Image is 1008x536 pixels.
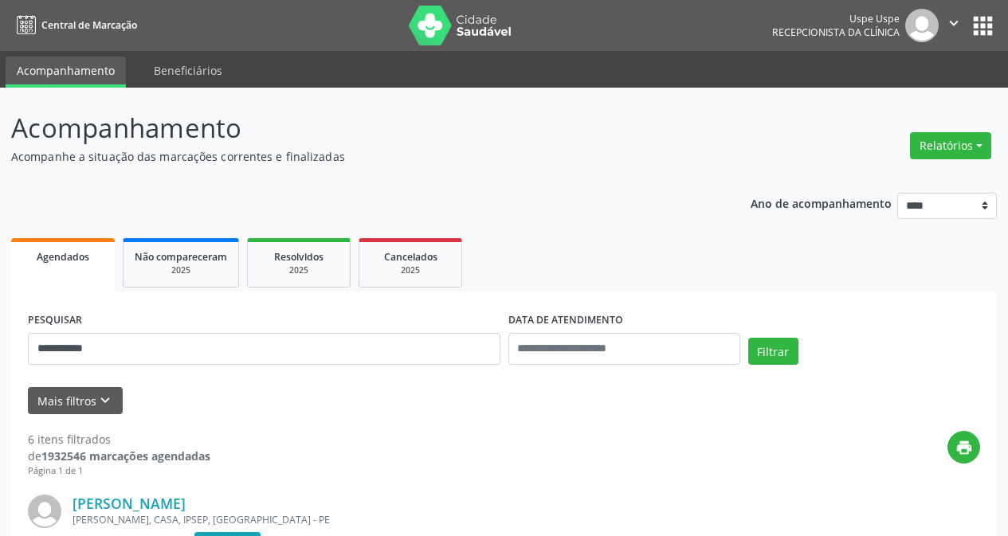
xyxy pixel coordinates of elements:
strong: 1932546 marcações agendadas [41,448,210,464]
span: Agendados [37,250,89,264]
p: Acompanhe a situação das marcações correntes e finalizadas [11,148,701,165]
a: Central de Marcação [11,12,137,38]
div: 2025 [371,264,450,276]
button: Mais filtroskeyboard_arrow_down [28,387,123,415]
span: Não compareceram [135,250,227,264]
div: 2025 [135,264,227,276]
i: keyboard_arrow_down [96,392,114,409]
div: 6 itens filtrados [28,431,210,448]
img: img [905,9,939,42]
img: img [28,495,61,528]
a: Acompanhamento [6,57,126,88]
p: Ano de acompanhamento [751,193,892,213]
i: print [955,439,973,456]
div: 2025 [259,264,339,276]
div: de [28,448,210,464]
button: Filtrar [748,338,798,365]
button: print [947,431,980,464]
label: DATA DE ATENDIMENTO [508,308,623,333]
i:  [945,14,963,32]
span: Central de Marcação [41,18,137,32]
p: Acompanhamento [11,108,701,148]
button: apps [969,12,997,40]
a: Beneficiários [143,57,233,84]
div: Uspe Uspe [772,12,900,25]
button: Relatórios [910,132,991,159]
div: Página 1 de 1 [28,464,210,478]
button:  [939,9,969,42]
span: Resolvidos [274,250,324,264]
a: [PERSON_NAME] [73,495,186,512]
div: [PERSON_NAME], CASA, IPSEP, [GEOGRAPHIC_DATA] - PE [73,513,741,526]
span: Recepcionista da clínica [772,25,900,39]
span: Cancelados [384,250,437,264]
label: PESQUISAR [28,308,82,333]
